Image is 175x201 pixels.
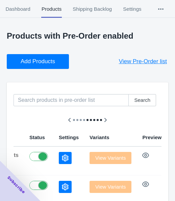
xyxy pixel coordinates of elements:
[111,54,175,69] button: View Pre-Order list
[119,58,167,65] span: View Pre-Order list
[7,31,168,41] p: Products with Pre-Order enabled
[147,0,175,18] button: More tabs
[7,54,69,69] button: Add Products
[14,94,129,106] input: Search products in pre-order list
[99,114,111,126] button: Scroll table right one column
[41,0,61,18] span: Products
[59,134,79,140] span: Settings
[5,0,30,18] span: Dashboard
[142,134,161,140] span: Preview
[29,134,45,140] span: Status
[21,58,55,65] span: Add Products
[128,94,156,106] button: Search
[73,0,112,18] span: Shipping Backlog
[134,97,150,103] span: Search
[90,134,109,140] span: Variants
[64,114,76,126] button: Scroll table left one column
[123,0,142,18] span: Settings
[6,175,26,195] span: Subscribe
